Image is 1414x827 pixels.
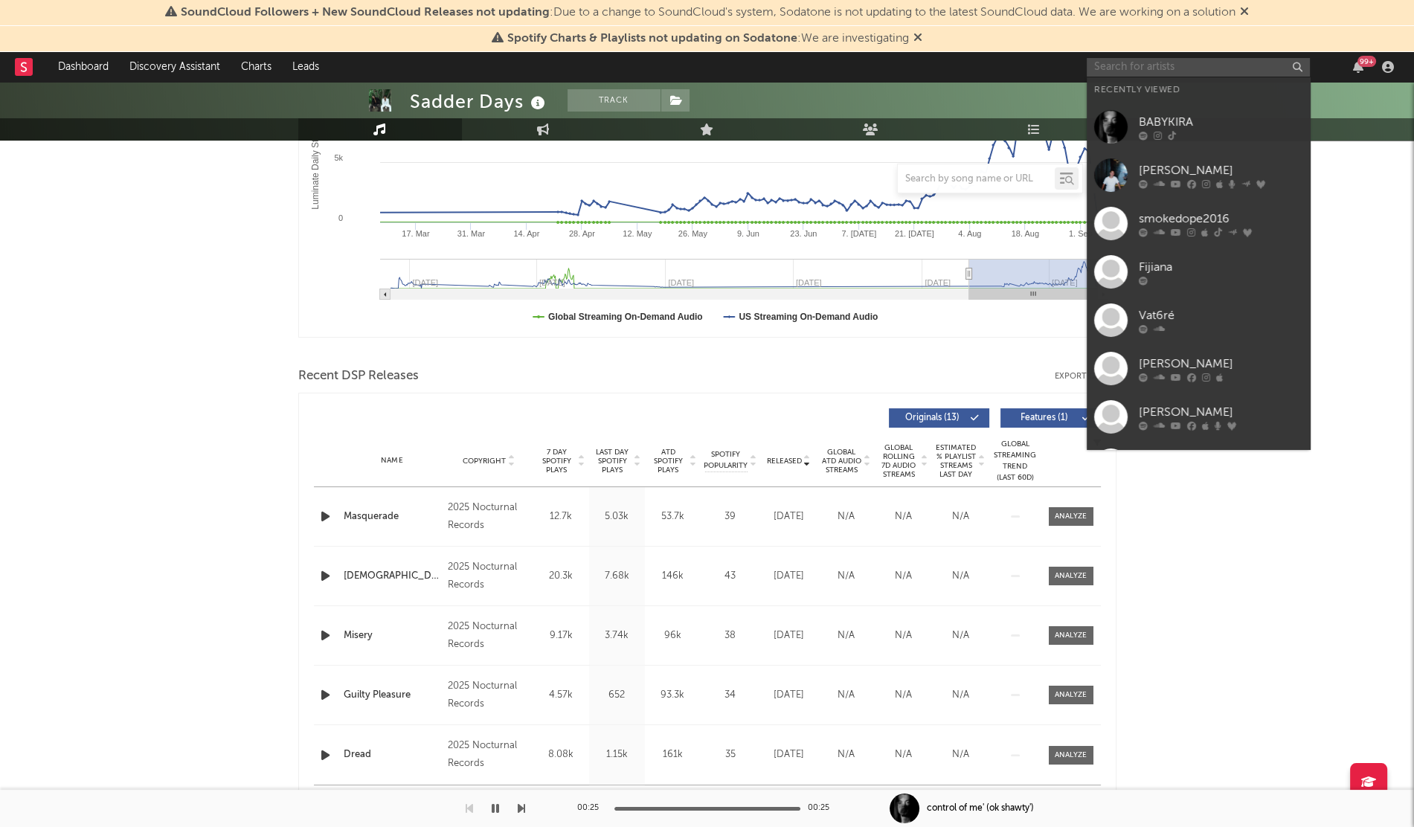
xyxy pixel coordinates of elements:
div: 7.68k [593,569,641,584]
text: 4. Aug [958,229,981,238]
div: [PERSON_NAME] [1139,161,1302,179]
div: Dread [344,747,441,762]
a: [DEMOGRAPHIC_DATA] [344,569,441,584]
a: Fijiana [1087,248,1310,296]
div: Global Streaming Trend (Last 60D) [993,439,1038,483]
div: 12.7k [537,509,585,524]
div: N/A [821,747,871,762]
span: Features ( 1 ) [1010,413,1079,422]
button: Export CSV [1055,372,1116,381]
text: 18. Aug [1011,229,1038,238]
div: N/A [878,688,928,703]
span: Spotify Popularity [704,449,748,472]
div: 35 [704,747,756,762]
a: smokedope2016 [1087,199,1310,248]
a: Vat6ré [1087,296,1310,344]
text: Luminate Daily Streams [310,115,321,209]
span: 7 Day Spotify Plays [537,448,576,474]
div: Name [344,455,441,466]
a: Masquerade [344,509,441,524]
text: 28. Apr [568,229,594,238]
div: 53.7k [649,509,697,524]
a: Leads [282,52,330,82]
a: Charts [231,52,282,82]
span: Originals ( 13 ) [899,413,967,422]
button: Track [568,89,661,112]
button: Originals(13) [889,408,989,428]
text: Global Streaming On-Demand Audio [548,312,703,322]
div: N/A [936,747,986,762]
div: N/A [936,509,986,524]
text: 17. Mar [402,229,430,238]
div: 146k [649,569,697,584]
div: N/A [821,688,871,703]
div: Sadder Days [410,89,549,114]
text: 1. Sep [1068,229,1092,238]
a: [PERSON_NAME] [1087,393,1310,441]
text: US Streaming On-Demand Audio [739,312,878,322]
text: 5k [334,153,343,162]
a: [PERSON_NAME] [1087,151,1310,199]
a: Discovery Assistant [119,52,231,82]
div: Recently Viewed [1094,81,1302,99]
div: 96k [649,628,697,643]
div: 4.57k [537,688,585,703]
a: [PERSON_NAME] [1087,344,1310,393]
div: N/A [936,688,986,703]
input: Search for artists [1087,58,1310,77]
text: 12. May [623,229,652,238]
div: [PERSON_NAME] [1139,403,1302,421]
text: 7. [DATE] [841,229,876,238]
span: ATD Spotify Plays [649,448,688,474]
span: : Due to a change to SoundCloud's system, Sodatone is not updating to the latest SoundCloud data.... [181,7,1235,19]
a: BABYKIRA [1087,103,1310,151]
div: Vat6ré [1139,306,1302,324]
div: N/A [878,569,928,584]
div: 2025 Nocturnal Records [448,559,529,594]
text: 9. Jun [736,229,759,238]
span: SoundCloud Followers + New SoundCloud Releases not updating [181,7,550,19]
div: 2025 Nocturnal Records [448,618,529,654]
div: N/A [821,569,871,584]
div: 20.3k [537,569,585,584]
div: 5.03k [593,509,641,524]
div: N/A [878,509,928,524]
div: [PERSON_NAME] [1139,355,1302,373]
div: 1.15k [593,747,641,762]
div: control of me' (ok shawty') [927,802,1034,815]
text: 0 [338,213,342,222]
div: 34 [704,688,756,703]
div: [DATE] [764,628,814,643]
div: 8.08k [537,747,585,762]
a: Dashboard [48,52,119,82]
span: Dismiss [1240,7,1249,19]
div: N/A [878,747,928,762]
span: Global ATD Audio Streams [821,448,862,474]
div: [DATE] [764,509,814,524]
a: Guilty Pleasure [344,688,441,703]
div: [DATE] [764,747,814,762]
div: 00:25 [577,799,607,817]
div: 2025 Nocturnal Records [448,499,529,535]
div: 652 [593,688,641,703]
div: 39 [704,509,756,524]
a: d4mon. [1087,441,1310,489]
span: Global Rolling 7D Audio Streams [878,443,919,479]
a: Misery [344,628,441,643]
div: 161k [649,747,697,762]
div: 3.74k [593,628,641,643]
div: N/A [821,628,871,643]
button: Features(1) [1000,408,1101,428]
span: Copyright [463,457,506,466]
div: 9.17k [537,628,585,643]
span: Spotify Charts & Playlists not updating on Sodatone [507,33,797,45]
input: Search by song name or URL [898,173,1055,185]
div: smokedope2016 [1139,210,1302,228]
span: Estimated % Playlist Streams Last Day [936,443,977,479]
div: 2025 Nocturnal Records [448,678,529,713]
text: 23. Jun [790,229,817,238]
